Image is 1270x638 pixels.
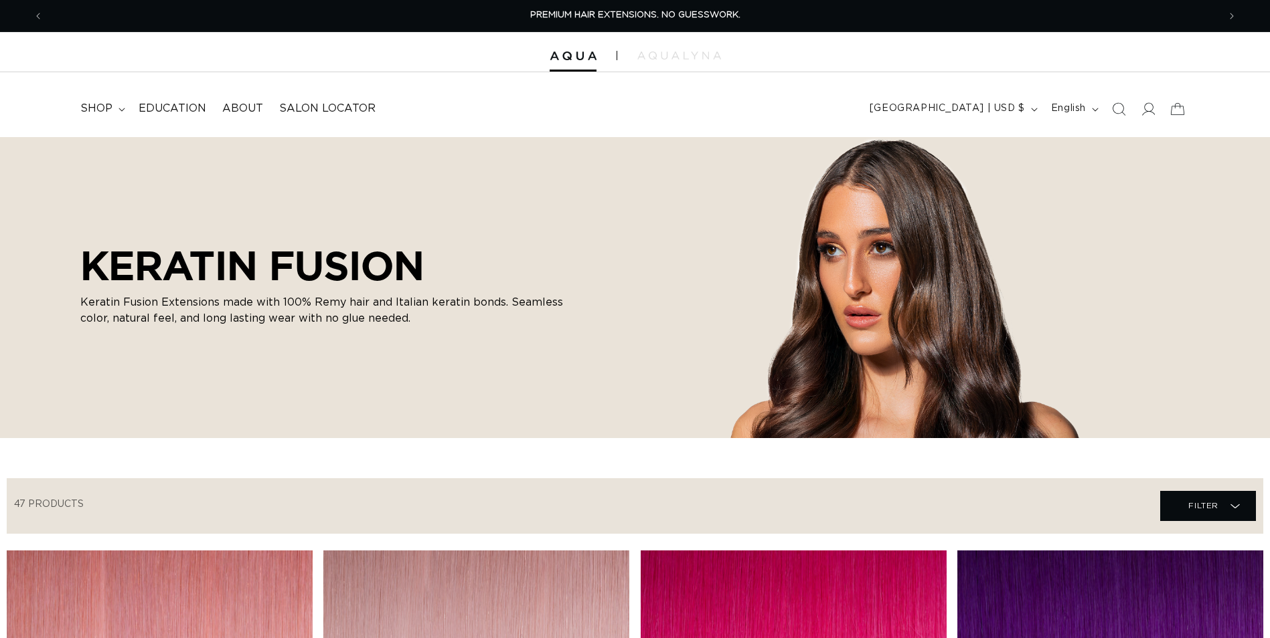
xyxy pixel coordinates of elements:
[862,96,1043,122] button: [GEOGRAPHIC_DATA] | USD $
[131,94,214,124] a: Education
[1160,491,1256,521] summary: Filter
[80,102,112,116] span: shop
[222,102,263,116] span: About
[1043,96,1104,122] button: English
[637,51,721,60] img: aqualyna.com
[550,51,597,61] img: Aqua Hair Extensions
[214,94,271,124] a: About
[1104,94,1133,124] summary: Search
[80,294,589,326] p: Keratin Fusion Extensions made with 100% Remy hair and Italian keratin bonds. Seamless color, nat...
[1188,493,1218,518] span: Filter
[271,94,384,124] a: Salon Locator
[530,11,740,19] span: PREMIUM HAIR EXTENSIONS. NO GUESSWORK.
[1051,102,1086,116] span: English
[870,102,1025,116] span: [GEOGRAPHIC_DATA] | USD $
[72,94,131,124] summary: shop
[139,102,206,116] span: Education
[80,242,589,289] h2: KERATIN FUSION
[1217,3,1247,29] button: Next announcement
[14,500,84,509] span: 47 products
[279,102,376,116] span: Salon Locator
[23,3,53,29] button: Previous announcement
